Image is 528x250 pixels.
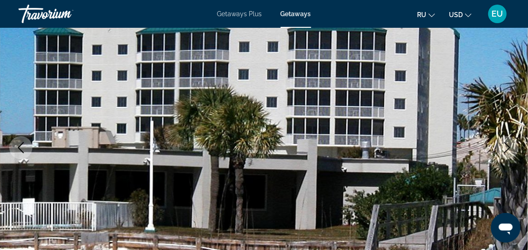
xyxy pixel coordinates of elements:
[492,9,503,19] span: EU
[417,11,426,19] span: ru
[417,8,435,21] button: Change language
[485,4,510,24] button: User Menu
[281,10,311,18] a: Getaways
[449,11,463,19] span: USD
[9,136,32,159] button: Previous image
[217,10,262,18] a: Getaways Plus
[496,136,519,159] button: Next image
[491,213,521,243] iframe: Button to launch messaging window
[449,8,472,21] button: Change currency
[18,2,111,26] a: Travorium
